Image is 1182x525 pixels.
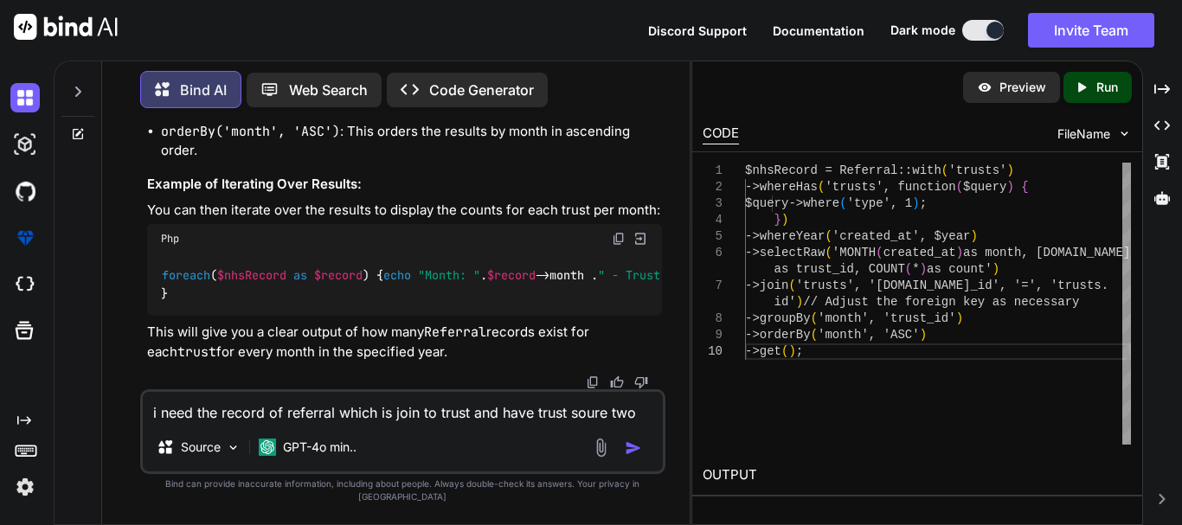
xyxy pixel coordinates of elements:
span: // Adjust the foreign key as necessary [803,295,1079,309]
span: $nhsRecord [217,268,286,284]
span: as [293,268,307,284]
span: ) [796,295,803,309]
span: ) [956,246,963,259]
span: $query [963,180,1006,194]
img: like [610,375,624,389]
img: Open in Browser [633,231,648,246]
span: as count' [927,262,992,276]
span: 'type', 1 [847,196,913,210]
span: ( [941,163,948,177]
span: 'created_at', $year [832,229,971,243]
div: 5 [703,228,723,245]
img: settings [10,472,40,502]
span: 'month', 'trust_id' [818,311,956,325]
span: ( [825,229,832,243]
span: { [1021,180,1028,194]
span: " - Trust ID: " [598,268,702,284]
span: ) [992,262,999,276]
span: id' [774,295,796,309]
button: Invite Team [1028,13,1154,48]
p: Source [181,439,221,456]
img: attachment [591,438,611,458]
span: ->groupBy [745,311,811,325]
span: ->orderBy [745,328,811,342]
img: premium [10,223,40,253]
div: 1 [703,163,723,179]
span: ) [912,196,919,210]
img: icon [625,439,642,457]
span: $record [314,268,363,284]
span: "Month: " [418,268,480,284]
span: ->whereHas [745,180,818,194]
div: 8 [703,311,723,327]
span: 'month', 'ASC' [818,328,920,342]
p: Preview [999,79,1046,96]
span: 'trusts', '[DOMAIN_NAME]_id', '=', 'trusts. [796,279,1108,292]
div: 9 [703,327,723,343]
span: $nhsRecord = Referral::with [745,163,941,177]
span: ( [905,262,912,276]
span: Discord Support [648,23,747,38]
span: ->join [745,279,788,292]
img: Bind AI [14,14,118,40]
span: $record [487,268,536,284]
code: orderBy('month', 'ASC') [161,123,340,140]
p: Bind AI [180,80,227,100]
span: Documentation [773,23,864,38]
span: Php [161,232,179,246]
textarea: i need the record of referral which is join to trust and have trust soure two [143,392,663,423]
span: ( [839,196,846,210]
p: You can then iterate over the results to display the counts for each trust per month: [147,201,662,221]
img: copy [612,232,626,246]
button: Documentation [773,22,864,40]
p: Web Search [289,80,368,100]
span: ) [970,229,977,243]
span: ( [818,180,825,194]
button: Discord Support [648,22,747,40]
span: ) [1007,180,1014,194]
span: ( [825,246,832,259]
span: ) [788,344,795,358]
p: GPT-4o min.. [283,439,357,456]
img: GPT-4o mini [259,439,276,456]
code: trust [177,343,216,361]
span: as trust_id, COUNT [774,262,905,276]
div: 4 [703,212,723,228]
p: Run [1096,79,1118,96]
span: } [774,213,781,227]
span: ; [796,344,803,358]
h2: OUTPUT [692,455,1142,496]
span: 'trusts', function [825,180,955,194]
div: CODE [703,124,739,144]
img: copy [586,375,600,389]
div: 7 [703,278,723,294]
span: 'MONTH [832,246,876,259]
img: Pick Models [226,440,241,455]
div: 2 [703,179,723,195]
span: Dark mode [890,22,955,39]
span: ( [811,328,818,342]
code: Referral [424,323,486,341]
span: ; [920,196,927,210]
img: preview [977,80,992,95]
p: This will give you a clear output of how many records exist for each for every month in the speci... [147,323,662,362]
code: ( ) { . ->month . . ->trust_id . . ->count . ; } [161,266,1076,302]
p: Bind can provide inaccurate information, including about people. Always double-check its answers.... [140,477,665,503]
li: : This orders the results by month in ascending order. [161,122,662,161]
span: ) [956,311,963,325]
span: foreach [162,268,210,284]
img: chevron down [1117,126,1132,141]
span: ( [876,246,883,259]
img: darkAi-studio [10,130,40,159]
span: ) [920,262,927,276]
span: 'trusts' [948,163,1006,177]
p: Code Generator [429,80,534,100]
span: ) [781,213,788,227]
img: cloudideIcon [10,270,40,299]
h3: Example of Iterating Over Results: [147,175,662,195]
span: ) [920,328,927,342]
span: ( [781,344,788,358]
div: 3 [703,195,723,212]
span: ( [811,311,818,325]
img: darkChat [10,83,40,112]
